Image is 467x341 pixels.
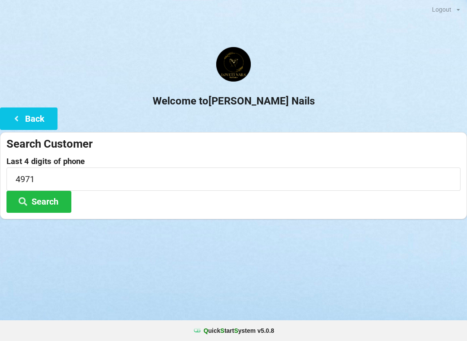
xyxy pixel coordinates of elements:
div: Search Customer [6,137,461,151]
label: Last 4 digits of phone [6,157,461,166]
b: uick tart ystem v 5.0.8 [204,326,274,335]
input: 0000 [6,167,461,190]
img: favicon.ico [193,326,202,335]
span: Q [204,327,208,334]
span: S [234,327,238,334]
span: S [221,327,224,334]
div: Logout [432,6,451,13]
img: Lovett1.png [216,47,251,82]
button: Search [6,191,71,213]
